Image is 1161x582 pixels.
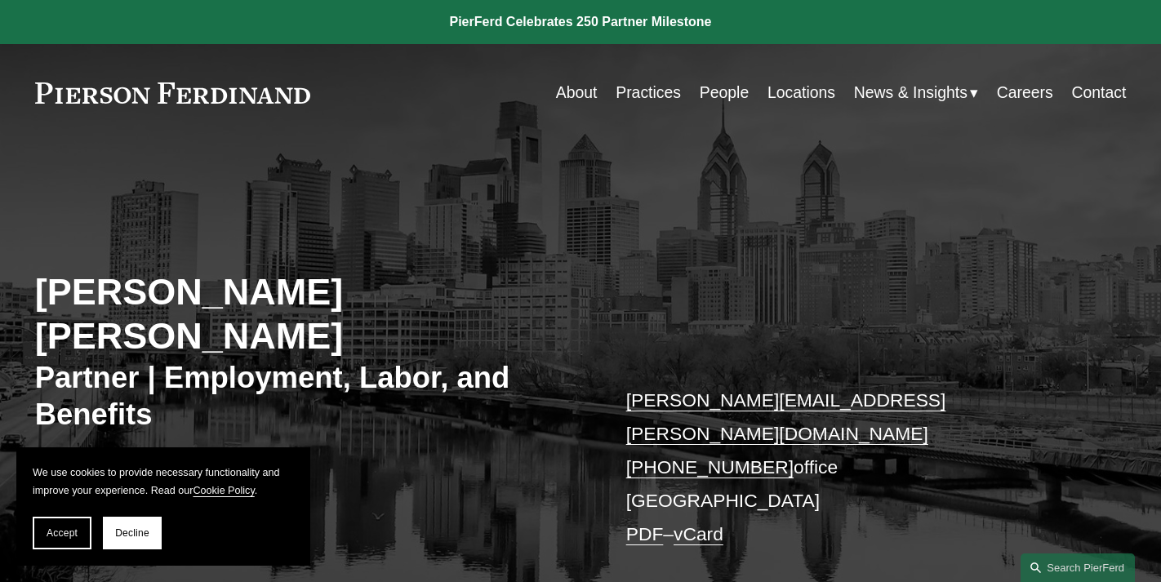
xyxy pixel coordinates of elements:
button: Decline [103,517,162,549]
a: Cookie Policy [193,485,254,496]
a: People [700,77,749,109]
a: Locations [767,77,835,109]
h2: [PERSON_NAME] [PERSON_NAME] [35,270,580,359]
a: folder dropdown [854,77,978,109]
a: Practices [616,77,681,109]
a: vCard [674,523,723,544]
span: News & Insights [854,78,967,107]
h3: Partner | Employment, Labor, and Benefits [35,359,580,433]
a: Search this site [1021,553,1135,582]
a: [PHONE_NUMBER] [626,456,794,478]
button: Accept [33,517,91,549]
a: PDF [626,523,664,544]
p: office [GEOGRAPHIC_DATA] – [626,384,1081,551]
a: About [556,77,598,109]
a: Careers [997,77,1053,109]
span: Accept [47,527,78,539]
p: We use cookies to provide necessary functionality and improve your experience. Read our . [33,464,294,500]
span: Decline [115,527,149,539]
section: Cookie banner [16,447,310,566]
a: [PERSON_NAME][EMAIL_ADDRESS][PERSON_NAME][DOMAIN_NAME] [626,389,946,444]
a: Contact [1071,77,1126,109]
